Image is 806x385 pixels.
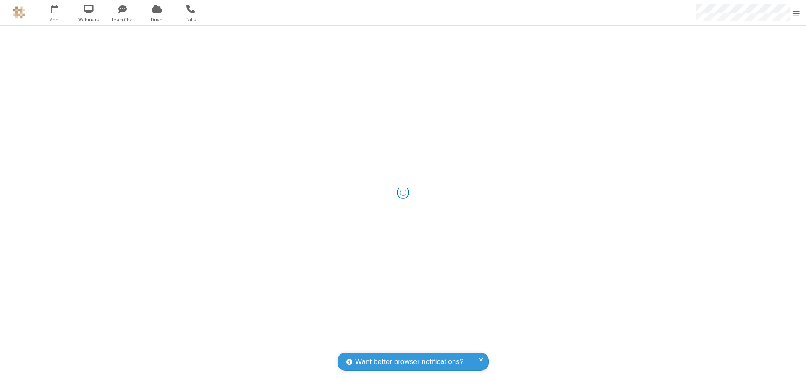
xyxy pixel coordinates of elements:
[355,356,463,367] span: Want better browser notifications?
[39,16,71,24] span: Meet
[175,16,207,24] span: Calls
[141,16,173,24] span: Drive
[73,16,105,24] span: Webinars
[107,16,139,24] span: Team Chat
[13,6,25,19] img: QA Selenium DO NOT DELETE OR CHANGE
